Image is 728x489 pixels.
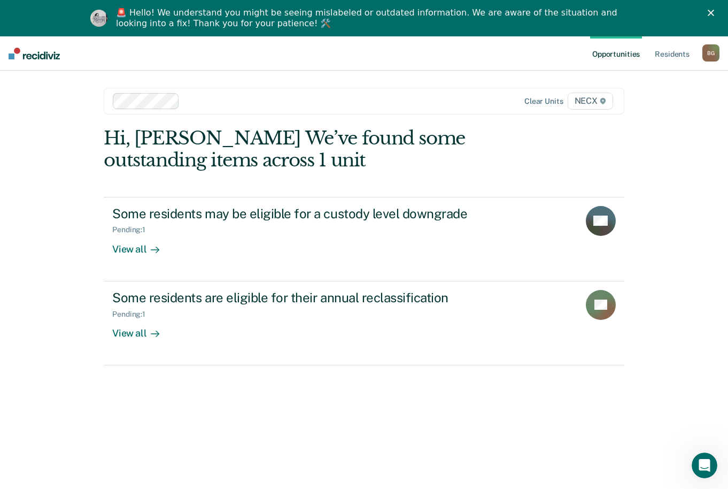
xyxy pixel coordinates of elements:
[104,127,520,171] div: Hi, [PERSON_NAME] We’ve found some outstanding items across 1 unit
[568,93,613,110] span: NECX
[692,453,717,478] iframe: Intercom live chat
[112,234,172,255] div: View all
[702,44,719,62] div: B G
[104,281,624,365] a: Some residents are eligible for their annual reclassificationPending:1View all
[90,10,107,27] img: Profile image for Kim
[112,206,487,221] div: Some residents may be eligible for a custody level downgrade
[112,290,487,305] div: Some residents are eligible for their annual reclassification
[112,310,154,319] div: Pending : 1
[524,97,563,106] div: Clear units
[653,36,692,71] a: Residents
[104,197,624,281] a: Some residents may be eligible for a custody level downgradePending:1View all
[116,7,621,29] div: 🚨 Hello! We understand you might be seeing mislabeled or outdated information. We are aware of th...
[112,225,154,234] div: Pending : 1
[590,36,642,71] a: Opportunities
[9,48,60,59] img: Recidiviz
[702,44,719,62] button: BG
[708,10,718,16] div: Close
[112,318,172,339] div: View all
